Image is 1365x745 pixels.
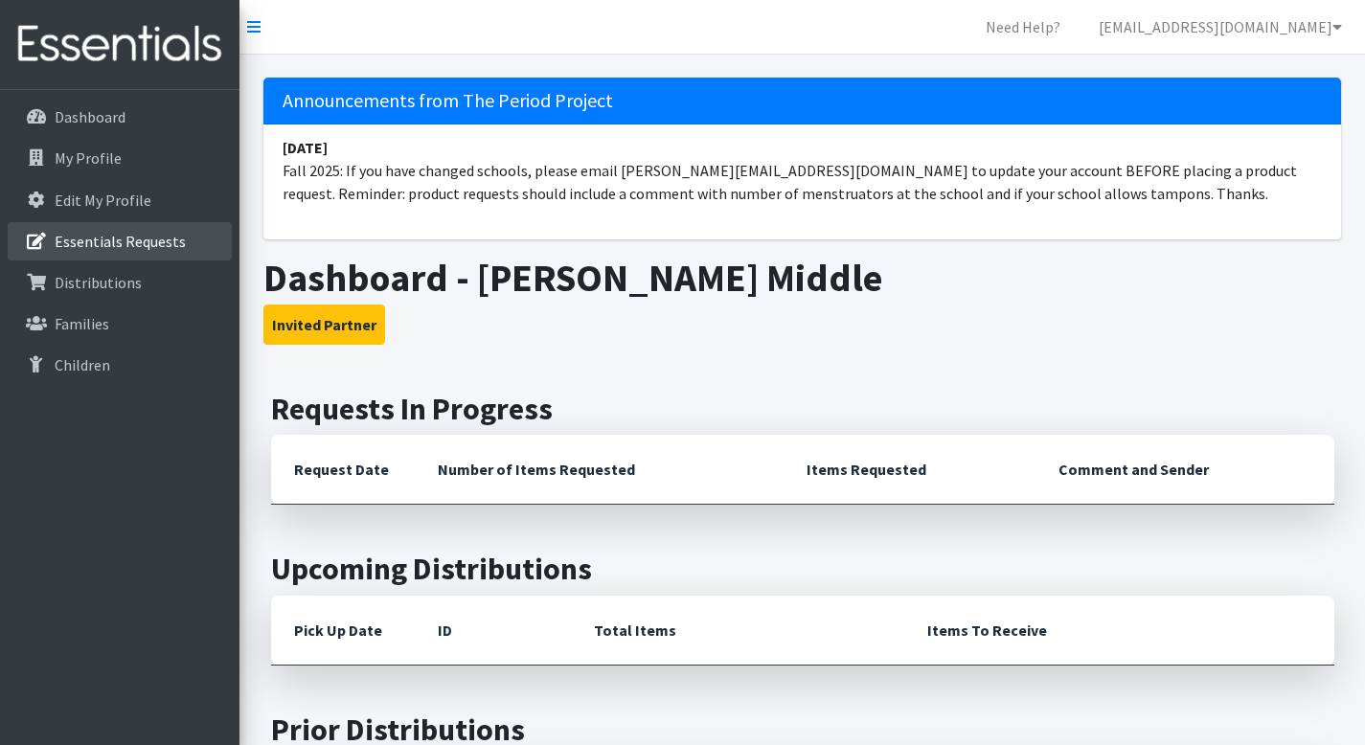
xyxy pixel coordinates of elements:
[263,124,1341,216] li: Fall 2025: If you have changed schools, please email [PERSON_NAME][EMAIL_ADDRESS][DOMAIN_NAME] to...
[55,273,142,292] p: Distributions
[8,98,232,136] a: Dashboard
[55,107,125,126] p: Dashboard
[271,435,415,505] th: Request Date
[8,263,232,302] a: Distributions
[55,314,109,333] p: Families
[8,181,232,219] a: Edit My Profile
[271,391,1334,427] h2: Requests In Progress
[1035,435,1333,505] th: Comment and Sender
[55,232,186,251] p: Essentials Requests
[8,305,232,343] a: Families
[55,148,122,168] p: My Profile
[263,305,385,345] button: Invited Partner
[263,78,1341,124] h5: Announcements from The Period Project
[415,435,785,505] th: Number of Items Requested
[271,551,1334,587] h2: Upcoming Distributions
[970,8,1076,46] a: Need Help?
[8,12,232,77] img: HumanEssentials
[8,346,232,384] a: Children
[415,596,571,666] th: ID
[271,596,415,666] th: Pick Up Date
[283,138,328,157] strong: [DATE]
[8,139,232,177] a: My Profile
[8,222,232,260] a: Essentials Requests
[1083,8,1357,46] a: [EMAIL_ADDRESS][DOMAIN_NAME]
[55,355,110,374] p: Children
[904,596,1334,666] th: Items To Receive
[55,191,151,210] p: Edit My Profile
[784,435,1035,505] th: Items Requested
[571,596,904,666] th: Total Items
[263,255,1341,301] h1: Dashboard - [PERSON_NAME] Middle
